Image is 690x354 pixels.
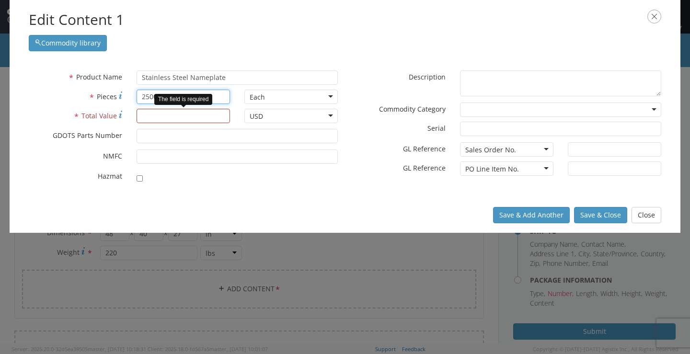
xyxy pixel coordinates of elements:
[29,35,107,51] button: Commodity library
[29,10,661,30] h2: Edit Content 1
[154,94,212,105] div: The field is required
[98,171,122,181] span: Hazmat
[97,92,117,101] span: Pieces
[409,72,446,81] span: Description
[403,144,446,153] span: GL Reference
[403,163,446,172] span: GL Reference
[379,104,446,114] span: Commodity Category
[465,145,516,155] div: Sales Order No.
[632,207,661,223] button: Close
[493,207,570,223] button: Save & Add Another
[103,151,122,160] span: NMFC
[53,131,122,140] span: GDOTS Parts Number
[465,164,519,174] div: PO Line Item No.
[81,111,117,120] span: Total Value
[427,124,446,133] span: Serial
[76,72,122,81] span: Product Name
[250,92,265,102] div: Each
[250,112,263,121] div: USD
[574,207,627,223] button: Save & Close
